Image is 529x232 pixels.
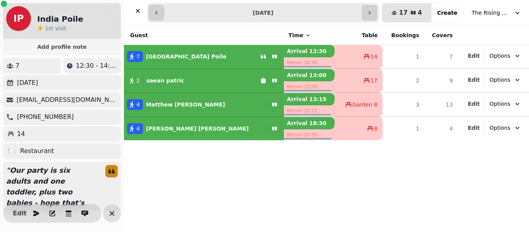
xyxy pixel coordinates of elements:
[284,45,335,57] p: Arrival 12:30
[485,121,526,135] button: Options
[12,206,27,221] button: Edit
[399,10,407,16] span: 17
[335,26,382,45] th: Table
[382,3,431,22] button: 174
[489,52,510,60] span: Options
[136,101,140,108] span: 4
[424,69,458,93] td: 9
[284,93,335,105] p: Arrival 13:15
[467,6,526,20] button: The Rising Sun
[17,78,38,88] p: [DATE]
[124,71,284,90] button: 2saean patric
[15,61,19,70] p: 7
[146,101,225,108] p: Matthew [PERSON_NAME]
[383,117,424,140] td: 1
[284,129,335,140] p: Return 20:30
[146,77,184,84] p: saean patric
[146,53,227,60] p: [GEOGRAPHIC_DATA] Poile
[136,53,140,60] span: 7
[14,14,24,23] span: IP
[468,100,480,108] button: Edit
[12,44,112,50] span: Add profile note
[136,77,140,84] span: 2
[468,53,480,58] span: Edit
[15,210,24,217] span: Edit
[124,95,284,114] button: 4Matthew [PERSON_NAME]
[124,47,284,66] button: 7[GEOGRAPHIC_DATA] Poile
[284,57,335,68] p: Return 14:30
[20,146,54,156] p: Restaurant
[485,73,526,87] button: Options
[284,105,335,116] p: Return 15:15
[383,93,424,117] td: 3
[418,10,422,16] span: 4
[45,24,66,32] p: visit
[37,14,83,24] h2: India Poile
[468,52,480,60] button: Edit
[136,125,140,132] span: 4
[124,119,284,138] button: 4[PERSON_NAME] [PERSON_NAME]
[485,49,526,63] button: Options
[374,125,378,132] span: 8
[468,77,480,82] span: Edit
[17,112,74,122] p: [PHONE_NUMBER]
[424,93,458,117] td: 13
[383,26,424,45] th: Bookings
[48,25,55,31] span: st
[424,45,458,69] td: 7
[383,69,424,93] td: 2
[284,69,335,81] p: Arrival 13:00
[289,31,311,39] button: Time
[289,31,303,39] span: Time
[352,101,378,108] span: Garden 8
[284,81,335,92] p: Return 15:00
[146,125,249,132] p: [PERSON_NAME] [PERSON_NAME]
[468,125,480,131] span: Edit
[431,3,464,22] button: Create
[124,26,284,45] th: Guest
[45,25,48,31] span: 1
[371,77,378,84] span: 17
[17,95,118,105] p: [EMAIL_ADDRESS][DOMAIN_NAME]
[8,146,15,156] p: 🍽️
[424,117,458,140] td: 4
[489,100,510,108] span: Options
[489,76,510,84] span: Options
[437,10,457,15] span: Create
[472,9,510,17] span: The Rising Sun
[17,129,25,139] p: 14
[383,45,424,69] td: 1
[76,61,118,70] p: 12:30 - 14:30
[468,76,480,84] button: Edit
[489,124,510,132] span: Options
[6,42,118,52] button: Add profile note
[284,117,335,129] p: Arrival 18:30
[424,26,458,45] th: Covers
[371,53,378,60] span: 14
[468,101,480,107] span: Edit
[485,97,526,111] button: Options
[468,124,480,132] button: Edit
